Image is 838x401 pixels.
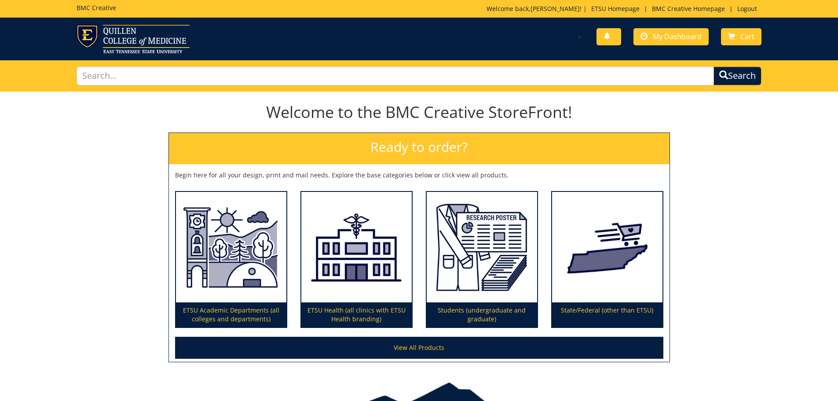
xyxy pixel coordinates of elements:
p: Welcome back, ! | | | [487,4,761,13]
p: ETSU Health (all clinics with ETSU Health branding) [301,302,412,327]
a: State/Federal (other than ETSU) [552,192,662,327]
p: Begin here for all your design, print and mail needs. Explore the base categories below or click ... [175,171,663,180]
a: ETSU Academic Departments (all colleges and departments) [176,192,286,327]
a: ETSU Homepage [587,4,644,13]
a: BMC Creative Homepage [648,4,729,13]
a: My Dashboard [633,28,709,45]
span: Cart [740,32,754,41]
p: State/Federal (other than ETSU) [552,302,662,327]
a: Cart [721,28,761,45]
h2: Ready to order? [169,133,670,164]
a: [PERSON_NAME] [531,4,580,13]
img: ETSU Health (all clinics with ETSU Health branding) [301,192,412,303]
a: View All Products [175,337,663,359]
a: Students (undergraduate and graduate) [427,192,537,327]
p: ETSU Academic Departments (all colleges and departments) [176,302,286,327]
button: Search [714,66,761,85]
img: ETSU logo [77,25,190,53]
h5: BMC Creative [77,4,116,11]
h1: Welcome to the BMC Creative StoreFront! [168,103,670,121]
input: Search... [77,66,714,85]
img: State/Federal (other than ETSU) [552,192,662,303]
p: Students (undergraduate and graduate) [427,302,537,327]
img: ETSU Academic Departments (all colleges and departments) [176,192,286,303]
span: My Dashboard [653,32,702,41]
a: Logout [733,4,761,13]
img: Students (undergraduate and graduate) [427,192,537,303]
a: ETSU Health (all clinics with ETSU Health branding) [301,192,412,327]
